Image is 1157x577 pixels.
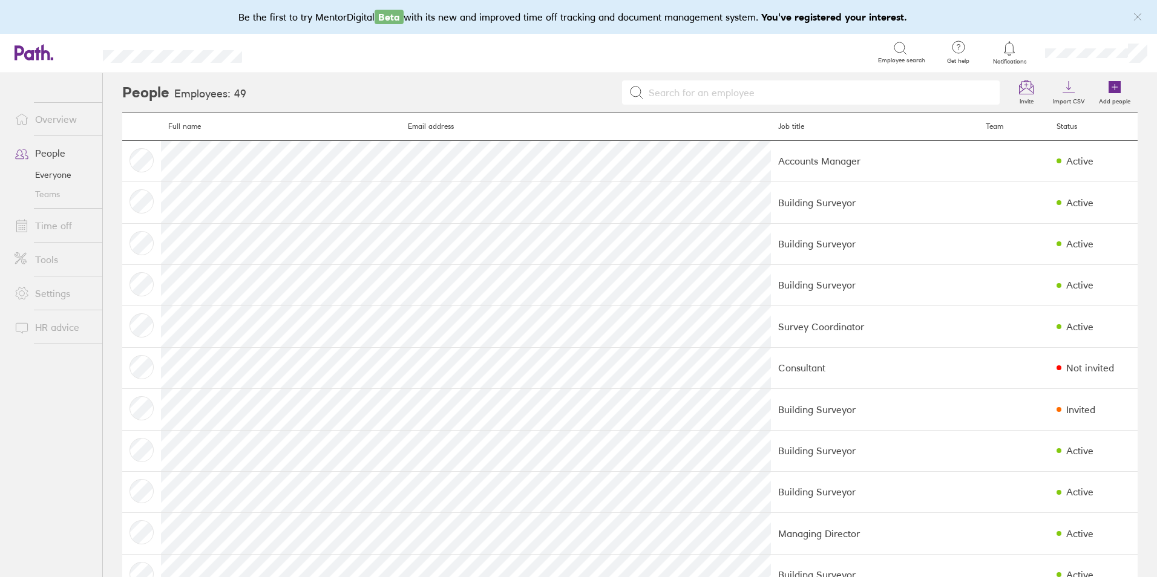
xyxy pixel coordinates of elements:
[771,264,978,305] td: Building Surveyor
[771,347,978,388] td: Consultant
[878,57,925,64] span: Employee search
[1007,73,1046,112] a: Invite
[5,165,102,184] a: Everyone
[771,513,978,554] td: Managing Director
[1049,112,1138,141] th: Status
[1066,238,1093,249] div: Active
[401,112,771,141] th: Email address
[644,81,993,104] input: Search for an employee
[1012,94,1041,105] label: Invite
[5,281,102,305] a: Settings
[978,112,1050,141] th: Team
[771,430,978,471] td: Building Surveyor
[771,223,978,264] td: Building Surveyor
[1046,73,1092,112] a: Import CSV
[990,58,1029,65] span: Notifications
[5,141,102,165] a: People
[771,471,978,512] td: Building Surveyor
[1066,362,1114,373] div: Not invited
[1066,486,1093,497] div: Active
[5,315,102,339] a: HR advice
[771,112,978,141] th: Job title
[1092,73,1138,112] a: Add people
[761,11,907,23] b: You've registered your interest.
[161,112,401,141] th: Full name
[5,247,102,272] a: Tools
[1066,445,1093,456] div: Active
[174,88,246,100] h3: Employees: 49
[1046,94,1092,105] label: Import CSV
[5,107,102,131] a: Overview
[5,184,102,204] a: Teams
[771,306,978,347] td: Survey Coordinator
[1066,155,1093,166] div: Active
[771,389,978,430] td: Building Surveyor
[1066,197,1093,208] div: Active
[1092,94,1138,105] label: Add people
[375,10,404,24] span: Beta
[771,140,978,181] td: Accounts Manager
[1066,279,1093,290] div: Active
[1066,321,1093,332] div: Active
[238,10,919,24] div: Be the first to try MentorDigital with its new and improved time off tracking and document manage...
[5,214,102,238] a: Time off
[990,40,1029,65] a: Notifications
[1066,528,1093,539] div: Active
[122,73,169,112] h2: People
[1066,404,1095,415] div: Invited
[771,182,978,223] td: Building Surveyor
[939,57,978,65] span: Get help
[275,47,306,57] div: Search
